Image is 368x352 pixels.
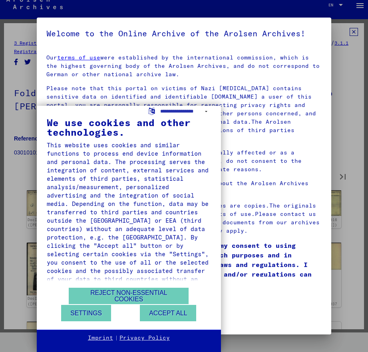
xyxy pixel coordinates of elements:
div: This website uses cookies and similar functions to process end device information and personal da... [47,141,211,292]
button: Settings [61,305,111,321]
a: Privacy Policy [119,334,170,342]
button: Accept all [140,305,196,321]
div: We use cookies and other technologies. [47,118,211,137]
a: Imprint [88,334,113,342]
button: Reject non-essential cookies [69,288,189,304]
